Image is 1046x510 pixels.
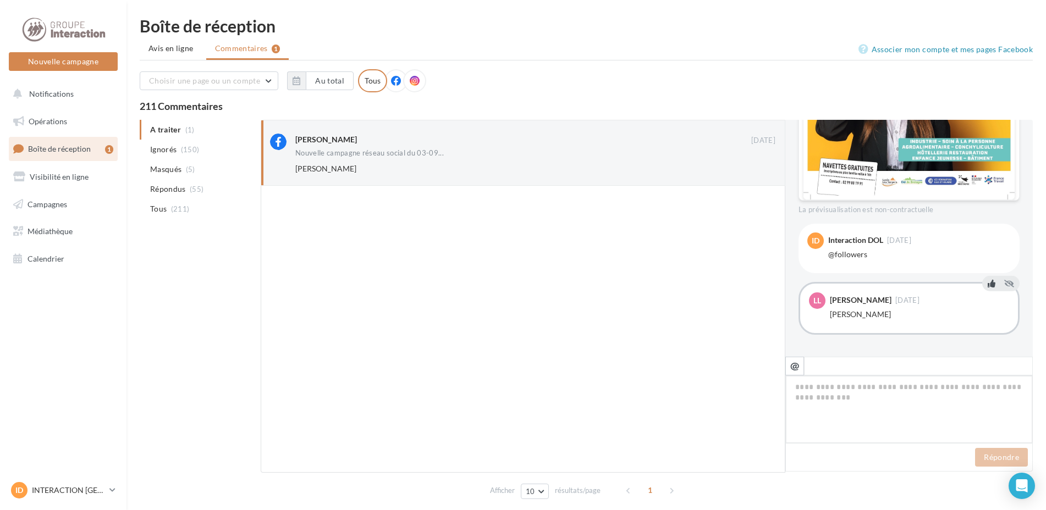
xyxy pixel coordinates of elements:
button: Au total [306,71,354,90]
button: 10 [521,484,549,499]
i: @ [790,361,800,370]
span: (55) [190,185,203,193]
a: Campagnes [7,193,120,216]
span: ID [812,235,819,246]
span: Opérations [29,117,67,126]
span: Ignorés [150,144,177,155]
p: INTERACTION [GEOGRAPHIC_DATA] [32,485,105,496]
button: Au total [287,71,354,90]
div: 211 Commentaires [140,101,1033,111]
span: Campagnes [27,199,67,208]
div: Open Intercom Messenger [1009,473,1035,499]
a: Calendrier [7,247,120,270]
a: Boîte de réception1 [7,137,120,160]
span: Médiathèque [27,226,73,236]
a: Opérations [7,110,120,133]
a: ID INTERACTION [GEOGRAPHIC_DATA] [9,480,118,501]
button: Nouvelle campagne [9,52,118,71]
span: (150) [181,145,200,154]
span: (5) [186,165,195,174]
div: [PERSON_NAME] [295,134,357,145]
span: [DATE] [751,136,775,146]
span: [DATE] [887,237,911,244]
span: Avis en ligne [148,43,194,54]
div: Tous [358,69,387,92]
span: [PERSON_NAME] [295,164,356,173]
span: 1 [641,481,659,499]
button: Notifications [7,82,115,106]
span: Visibilité en ligne [30,172,89,181]
button: Choisir une page ou un compte [140,71,278,90]
span: résultats/page [555,485,601,496]
span: 10 [526,487,535,496]
a: Visibilité en ligne [7,165,120,189]
span: Choisir une page ou un compte [149,76,260,85]
span: Masqués [150,164,181,175]
span: Boîte de réception [28,144,91,153]
span: [DATE] [895,297,920,304]
span: LL [813,295,821,306]
span: Répondus [150,184,186,195]
div: [PERSON_NAME] [830,309,1009,320]
span: (211) [171,204,190,213]
div: 1 [105,145,113,154]
span: ID [15,485,23,496]
button: Répondre [975,448,1028,467]
span: Calendrier [27,254,64,263]
button: @ [785,357,804,375]
span: Afficher [490,485,515,496]
div: Boîte de réception [140,18,1033,34]
a: Médiathèque [7,220,120,243]
div: [PERSON_NAME] [830,296,891,304]
span: Notifications [29,89,74,98]
span: Tous [150,203,167,214]
div: @followers [828,249,1011,260]
a: Associer mon compte et mes pages Facebook [858,43,1033,56]
div: La prévisualisation est non-contractuelle [799,201,1020,215]
span: Nouvelle campagne réseau social du 03-09... [295,149,444,157]
div: Interaction DOL [828,236,883,244]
